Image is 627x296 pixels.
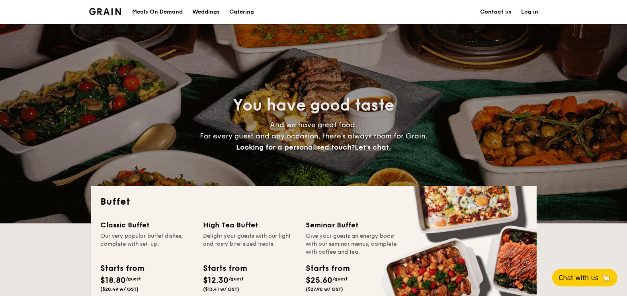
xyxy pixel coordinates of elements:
[306,276,332,285] span: $25.60
[332,276,348,282] span: /guest
[355,143,391,152] span: Let's chat.
[602,273,611,282] span: 🦙
[203,219,296,231] div: High Tea Buffet
[100,262,144,274] div: Starts from
[100,232,193,256] div: Our very popular buffet dishes, complete with set-up.
[306,286,343,292] span: ($27.90 w/ GST)
[89,8,121,15] a: Logotype
[306,232,399,256] div: Give your guests an energy boost with our seminar menus, complete with coffee and tea.
[203,286,239,292] span: ($13.41 w/ GST)
[552,269,617,286] button: Chat with us🦙
[89,8,121,15] img: Grain
[203,262,246,274] div: Starts from
[100,276,126,285] span: $18.80
[306,219,399,231] div: Seminar Buffet
[236,143,355,152] span: Looking for a personalised touch?
[233,96,394,115] span: You have good taste
[100,219,193,231] div: Classic Buffet
[126,276,141,282] span: /guest
[306,262,349,274] div: Starts from
[203,232,296,256] div: Delight your guests with our light and tasty bite-sized treats.
[229,276,244,282] span: /guest
[100,195,527,208] h2: Buffet
[203,276,229,285] span: $12.30
[559,274,598,282] span: Chat with us
[200,120,428,152] span: And we have great food. For every guest and any occasion, there’s always room for Grain.
[100,286,139,292] span: ($20.49 w/ GST)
